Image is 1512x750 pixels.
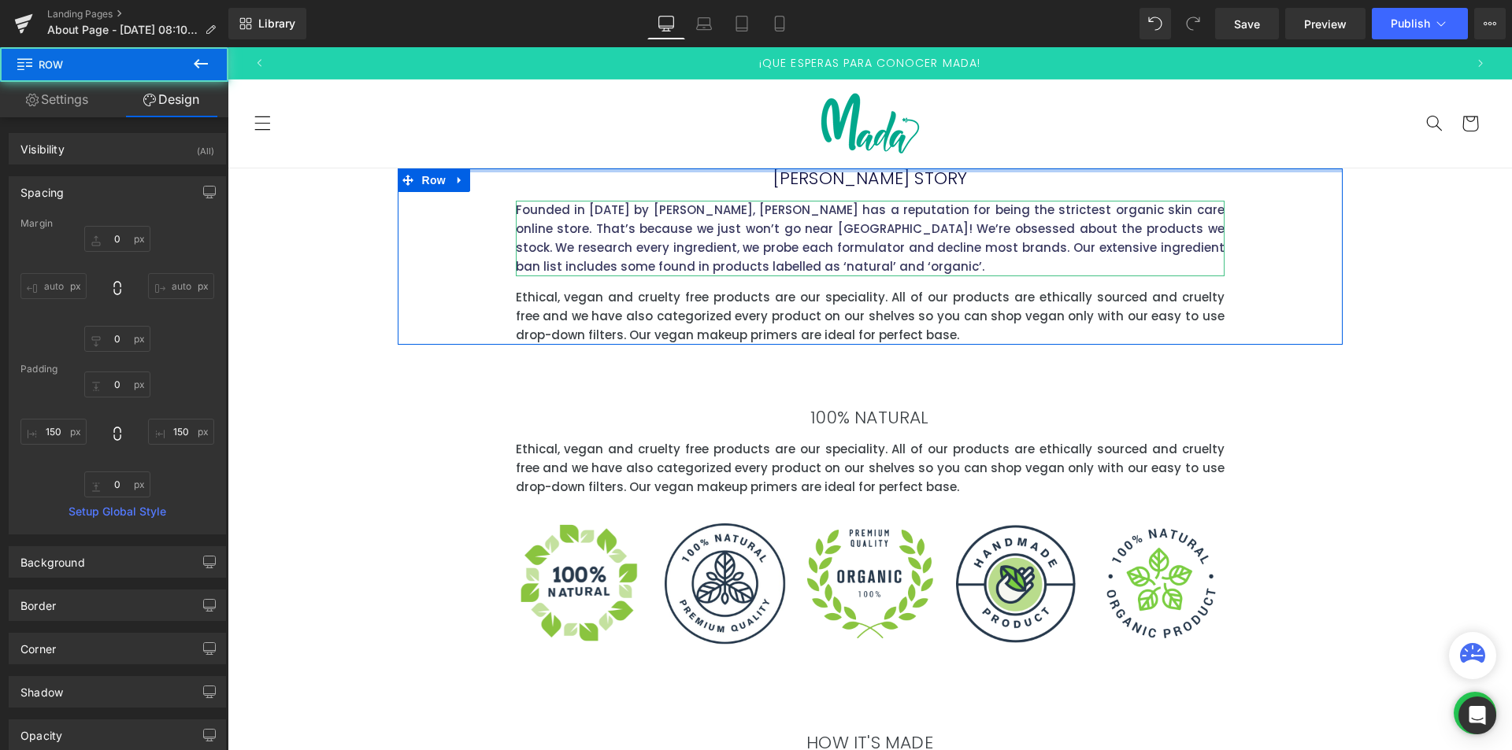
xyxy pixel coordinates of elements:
div: Open Intercom Messenger [1458,696,1496,734]
p: Ethical, vegan and cruelty free products are our speciality. All of our products are ethically so... [288,241,997,297]
span: Row [16,47,173,82]
a: Mada Shoes [581,39,704,114]
div: Spacing [20,177,64,199]
img: Mada Shoes [587,45,698,108]
span: Library [258,17,295,31]
a: Laptop [685,8,723,39]
input: 0 [20,273,87,299]
button: Undo [1140,8,1171,39]
font: [PERSON_NAME] STORY [545,119,740,143]
a: Landing Pages [47,8,228,20]
input: 0 [84,371,150,397]
h2: HOW IT'S MADE [170,685,1115,706]
div: Visibility [20,134,65,156]
a: Preview [1285,8,1366,39]
div: Border [20,590,56,612]
input: 0 [148,273,214,299]
input: 0 [148,419,214,445]
div: (All) [197,134,214,160]
button: Redo [1177,8,1209,39]
a: Setup Global Style [20,505,214,518]
span: ¡QUE ESPERAS PARA CONOCER MADA! [532,8,753,24]
p: Ethical, vegan and cruelty free products are our speciality. All of our products are ethically so... [288,393,997,449]
h2: 100% NATURAL [288,360,997,381]
span: Row [191,121,222,145]
input: 0 [84,471,150,497]
summary: Menú [17,58,53,94]
span: Save [1234,16,1260,32]
a: Design [114,82,228,117]
a: New Library [228,8,306,39]
button: Publish [1372,8,1468,39]
a: Desktop [647,8,685,39]
input: 0 [84,226,150,252]
div: Corner [20,634,56,656]
a: Mobile [761,8,799,39]
span: Preview [1304,16,1347,32]
a: Expand / Collapse [222,121,243,145]
div: Padding [20,364,214,375]
input: 0 [20,419,87,445]
div: Background [20,547,85,569]
summary: Búsqueda [1188,58,1225,94]
div: Margin [20,218,214,229]
button: More [1474,8,1506,39]
div: Shadow [20,677,63,699]
input: 0 [84,326,150,352]
a: Tablet [723,8,761,39]
div: Opacity [20,720,62,742]
span: About Page - [DATE] 08:10:46 [47,24,198,36]
span: Publish [1391,17,1430,30]
p: Founded in [DATE] by [PERSON_NAME], [PERSON_NAME] has a reputation for being the strictest organi... [288,153,997,229]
